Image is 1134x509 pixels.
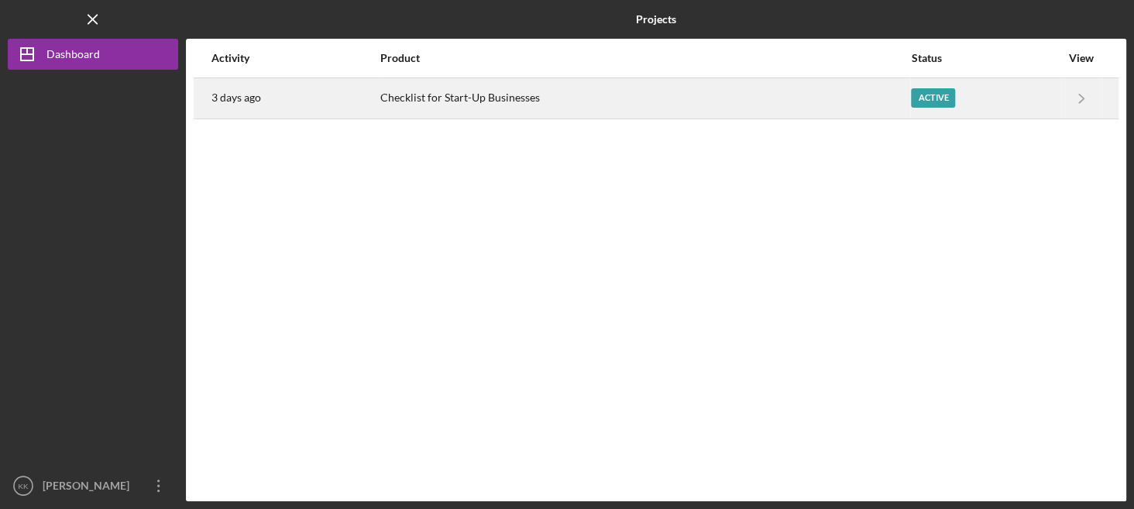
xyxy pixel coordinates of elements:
div: View [1062,52,1101,64]
div: Status [911,52,1060,64]
button: KK[PERSON_NAME] [8,470,178,501]
b: Projects [636,13,676,26]
div: Active [911,88,955,108]
time: 2025-08-24 17:48 [211,91,261,104]
div: Checklist for Start-Up Businesses [380,79,910,118]
div: Dashboard [46,39,100,74]
button: Dashboard [8,39,178,70]
div: [PERSON_NAME] [39,470,139,505]
div: Product [380,52,910,64]
text: KK [19,482,29,490]
div: Activity [211,52,379,64]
